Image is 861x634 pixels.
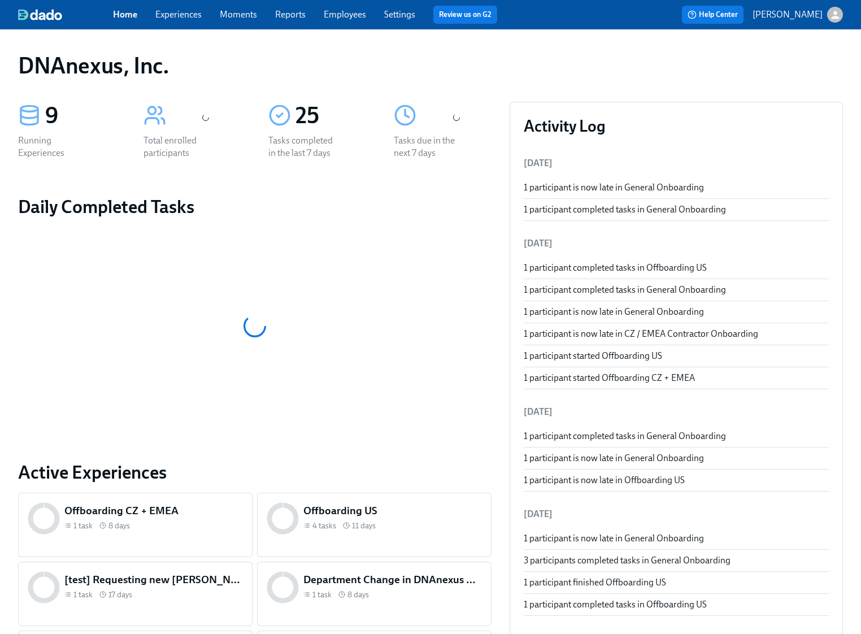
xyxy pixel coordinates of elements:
div: Tasks completed in the last 7 days [268,134,341,159]
div: Running Experiences [18,134,90,159]
p: [PERSON_NAME] [753,8,823,21]
a: Offboarding US4 tasks 11 days [257,493,492,557]
a: Review us on G2 [439,9,492,20]
a: [test] Requesting new [PERSON_NAME] photos1 task 17 days [18,562,253,626]
div: 1 participant started Offboarding CZ + EMEA [524,372,829,384]
a: Employees [324,9,366,20]
h3: Activity Log [524,116,829,136]
h5: Offboarding US [303,503,482,518]
span: 1 task [73,520,93,531]
li: [DATE] [524,150,829,177]
div: 9 [45,102,116,130]
div: 1 participant completed tasks in General Onboarding [524,430,829,442]
div: 1 participant completed tasks in General Onboarding [524,284,829,296]
h5: Offboarding CZ + EMEA [64,503,243,518]
h1: DNAnexus, Inc. [18,52,169,79]
li: [DATE] [524,398,829,425]
div: 1 participant finished Offboarding US [524,576,829,589]
button: Review us on G2 [433,6,497,24]
a: Department Change in DNAnexus Organization1 task 8 days [257,562,492,626]
span: 8 days [108,520,130,531]
div: 1 participant is now late in General Onboarding [524,452,829,464]
h5: Department Change in DNAnexus Organization [303,572,482,587]
a: dado [18,9,113,20]
div: 1 participant completed tasks in General Onboarding [524,203,829,216]
a: Home [113,9,137,20]
span: 11 days [352,520,376,531]
span: 4 tasks [312,520,336,531]
a: Experiences [155,9,202,20]
span: 17 days [108,589,132,600]
a: Offboarding CZ + EMEA1 task 8 days [18,493,253,557]
span: 8 days [347,589,369,600]
div: 1 participant completed tasks in Offboarding US [524,598,829,611]
button: Help Center [682,6,743,24]
div: Total enrolled participants [143,134,216,159]
h2: Daily Completed Tasks [18,196,492,218]
li: [DATE] [524,501,829,528]
a: Active Experiences [18,461,492,484]
div: 1 participant is now late in CZ / EMEA Contractor Onboarding [524,328,829,340]
div: 1 participant is now late in General Onboarding [524,181,829,194]
div: 1 participant started Offboarding US [524,350,829,362]
div: 25 [295,102,367,130]
div: 1 participant completed tasks in Offboarding US [524,262,829,274]
div: 3 participants completed tasks in General Onboarding [524,554,829,567]
span: 1 task [312,589,332,600]
a: Settings [384,9,415,20]
div: 1 participant is now late in General Onboarding [524,306,829,318]
span: Help Center [688,9,738,20]
a: Moments [220,9,257,20]
li: [DATE] [524,230,829,257]
div: 1 participant is now late in Offboarding US [524,474,829,487]
div: 1 participant is now late in General Onboarding [524,532,829,545]
img: dado [18,9,62,20]
a: Reports [275,9,306,20]
span: 1 task [73,589,93,600]
h5: [test] Requesting new [PERSON_NAME] photos [64,572,243,587]
button: [PERSON_NAME] [753,7,843,23]
div: Tasks due in the next 7 days [394,134,466,159]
